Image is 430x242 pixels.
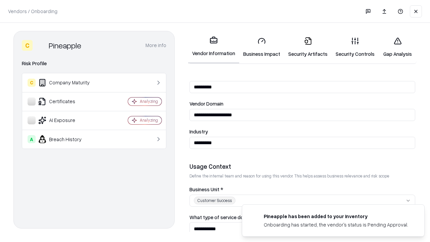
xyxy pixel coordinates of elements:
label: Industry [189,129,415,134]
div: Company Maturity [28,79,108,87]
img: Pineapple [35,40,46,51]
div: C [22,40,33,51]
div: Usage Context [189,162,415,170]
p: Vendors / Onboarding [8,8,57,15]
div: Analyzing [140,98,158,104]
a: Security Controls [332,32,379,63]
label: Business Unit * [189,187,415,192]
label: What type of service does the vendor provide? * [189,215,415,220]
div: Onboarding has started, the vendor's status is Pending Approval. [264,221,408,228]
a: Gap Analysis [379,32,417,63]
a: Vendor Information [188,31,239,64]
div: C [28,79,36,87]
a: Security Artifacts [284,32,332,63]
div: Pineapple [49,40,81,51]
div: Risk Profile [22,59,166,68]
div: Pineapple has been added to your inventory [264,213,408,220]
img: pineappleenergy.com [250,213,258,221]
p: Define the internal team and reason for using this vendor. This helps assess business relevance a... [189,173,415,179]
div: Certificates [28,97,108,106]
a: Business Impact [239,32,284,63]
button: More info [145,39,166,51]
div: A [28,135,36,143]
div: Breach History [28,135,108,143]
div: Customer Success [194,197,235,204]
div: Analyzing [140,117,158,123]
div: AI Exposure [28,116,108,124]
button: Customer Success [189,195,415,207]
label: Vendor Domain [189,101,415,106]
